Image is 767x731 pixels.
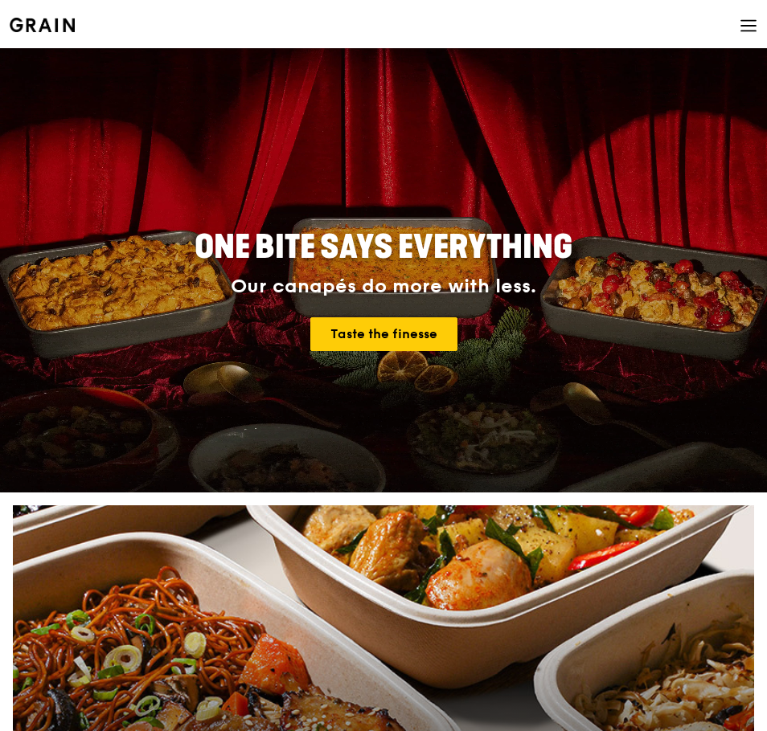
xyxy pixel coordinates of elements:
img: Grain [10,18,75,32]
div: Our canapés do more with less. [94,276,673,298]
span: ONE BITE SAYS EVERYTHING [195,228,572,267]
a: Taste the finesse [310,317,457,351]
